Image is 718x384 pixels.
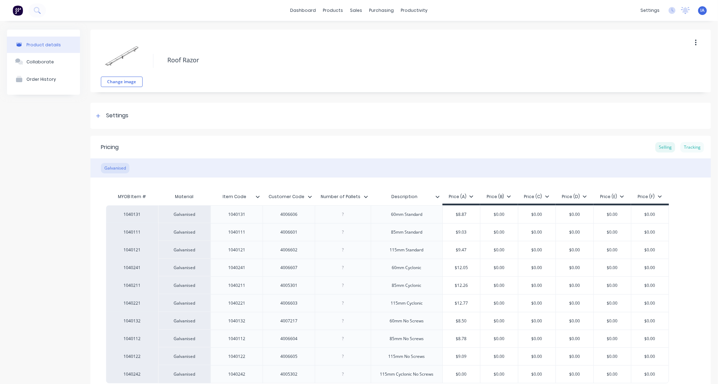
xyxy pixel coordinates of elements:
[680,142,704,152] div: Tracking
[26,59,54,64] div: Collaborate
[106,205,669,223] div: 1040131Galvanised1040131400660660mm Standard$8.87$0.00$0.00$0.00$0.00$0.00
[220,316,254,326] div: 1040132
[106,330,669,347] div: 1040112Galvanised1040112400660485mm No Screws$8.78$0.00$0.00$0.00$0.00$0.00
[106,365,669,383] div: 1040242Galvanised10402424005302115mm Cyclonic No Screws$0.00$0.00$0.00$0.00$0.00$0.00
[518,259,556,276] div: $0.00
[113,353,151,360] div: 1040122
[158,365,210,383] div: Galvanised
[594,295,631,312] div: $0.00
[386,281,427,290] div: 85mm Cyclonic
[220,299,254,308] div: 1040221
[164,52,644,68] textarea: Roof Razor
[113,229,151,235] div: 1040111
[158,205,210,223] div: Galvanised
[220,281,254,290] div: 1040211
[106,259,669,276] div: 1040241Galvanised1040241400660760mm Cyclonic$12.05$0.00$0.00$0.00$0.00$0.00
[101,35,143,87] div: fileChange image
[637,5,663,16] div: settings
[480,206,518,223] div: $0.00
[101,163,129,173] div: Galvanised
[113,211,151,218] div: 1040131
[210,190,263,204] div: Item Code
[220,370,254,379] div: 1040242
[594,224,631,241] div: $0.00
[443,277,480,294] div: $12.26
[158,347,210,365] div: Galvanised
[101,143,119,151] div: Pricing
[631,259,669,276] div: $0.00
[443,241,480,259] div: $9.47
[594,312,631,330] div: $0.00
[158,330,210,347] div: Galvanised
[556,224,593,241] div: $0.00
[594,330,631,347] div: $0.00
[443,259,480,276] div: $12.05
[13,5,23,16] img: Factory
[113,265,151,271] div: 1040241
[371,188,438,205] div: Description
[655,142,675,152] div: Selling
[556,277,593,294] div: $0.00
[158,190,210,204] div: Material
[106,190,158,204] div: MYOB Item #
[562,194,587,200] div: Price (D)
[158,312,210,330] div: Galvanised
[383,352,431,361] div: 115mm No Screws
[113,247,151,253] div: 1040121
[480,224,518,241] div: $0.00
[7,70,80,88] button: Order History
[600,194,624,200] div: Price (E)
[631,241,669,259] div: $0.00
[594,277,631,294] div: $0.00
[594,241,631,259] div: $0.00
[220,245,254,254] div: 1040121
[272,334,306,343] div: 4006604
[315,188,367,205] div: Number of Pallets
[272,370,306,379] div: 4005302
[272,228,306,237] div: 4006601
[480,312,518,330] div: $0.00
[158,223,210,241] div: Galvanised
[106,347,669,365] div: 1040122Galvanised10401224006605115mm No Screws$9.09$0.00$0.00$0.00$0.00$0.00
[631,312,669,330] div: $0.00
[518,206,556,223] div: $0.00
[106,276,669,294] div: 1040211Galvanised1040211400530185mm Cyclonic$12.26$0.00$0.00$0.00$0.00$0.00
[443,206,480,223] div: $8.87
[385,210,428,219] div: 60mm Standard
[518,295,556,312] div: $0.00
[449,194,473,200] div: Price (A)
[631,366,669,383] div: $0.00
[518,348,556,365] div: $0.00
[263,188,311,205] div: Customer Code
[480,241,518,259] div: $0.00
[287,5,320,16] a: dashboard
[480,366,518,383] div: $0.00
[113,336,151,342] div: 1040112
[556,206,593,223] div: $0.00
[26,77,56,82] div: Order History
[384,316,429,326] div: 60mm No Screws
[631,348,669,365] div: $0.00
[443,312,480,330] div: $8.50
[220,263,254,272] div: 1040241
[631,330,669,347] div: $0.00
[398,5,431,16] div: productivity
[386,263,427,272] div: 60mm Cyclonic
[556,312,593,330] div: $0.00
[272,299,306,308] div: 4006603
[347,5,366,16] div: sales
[366,5,398,16] div: purchasing
[594,348,631,365] div: $0.00
[443,295,480,312] div: $12.77
[518,330,556,347] div: $0.00
[594,206,631,223] div: $0.00
[480,348,518,365] div: $0.00
[272,210,306,219] div: 4006606
[106,294,669,312] div: 1040221Galvanised10402214006603115mm Cyclonic$12.77$0.00$0.00$0.00$0.00$0.00
[518,241,556,259] div: $0.00
[106,241,669,259] div: 1040121Galvanised10401214006602115mm Standard$9.47$0.00$0.00$0.00$0.00$0.00
[272,281,306,290] div: 4005301
[371,190,442,204] div: Description
[524,194,549,200] div: Price (C)
[443,224,480,241] div: $9.03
